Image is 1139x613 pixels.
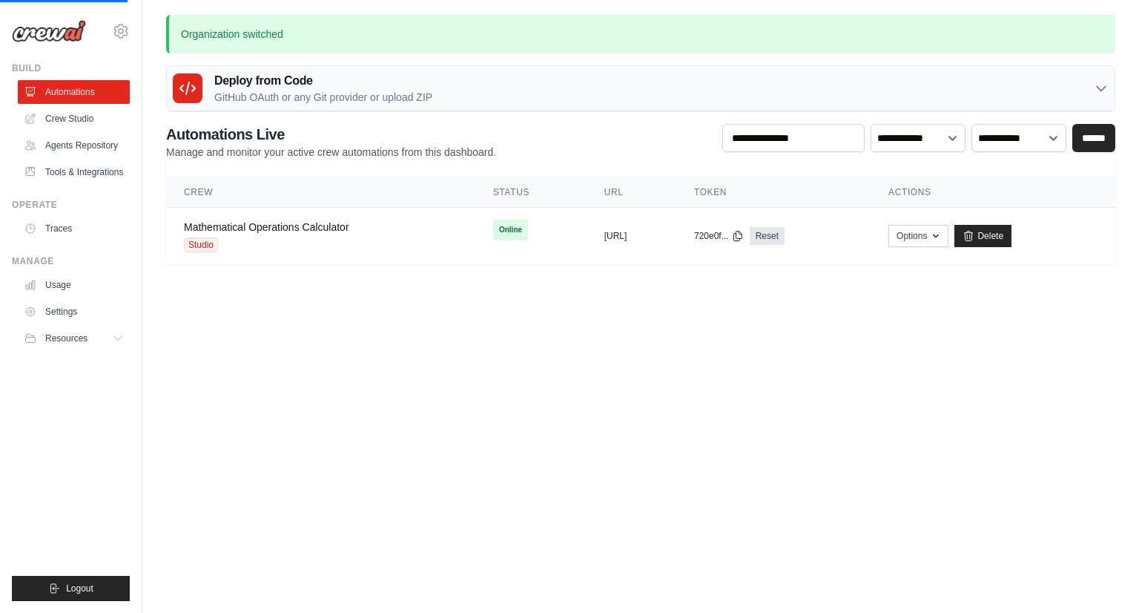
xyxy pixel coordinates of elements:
th: Crew [166,177,475,208]
iframe: Chat Widget [1065,542,1139,613]
a: Delete [954,225,1011,247]
h3: Deploy from Code [214,72,432,90]
p: Manage and monitor your active crew automations from this dashboard. [166,145,496,160]
a: Usage [18,273,130,297]
th: Status [475,177,587,208]
a: Traces [18,217,130,240]
div: Build [12,62,130,74]
a: Mathematical Operations Calculator [184,221,349,233]
a: Automations [18,80,130,104]
span: Studio [184,237,218,252]
span: Logout [66,583,93,594]
a: Reset [750,227,785,245]
button: 720e0f... [694,230,744,242]
p: Organization switched [166,15,1115,53]
div: Operate [12,199,130,211]
button: Resources [18,327,130,350]
h2: Automations Live [166,124,496,145]
th: URL [587,177,676,208]
span: Online [493,220,528,240]
p: GitHub OAuth or any Git provider or upload ZIP [214,90,432,105]
img: Logo [12,20,86,42]
div: Manage [12,255,130,267]
button: Options [888,225,948,247]
a: Agents Repository [18,134,130,157]
th: Actions [871,177,1115,208]
span: Resources [45,332,88,344]
a: Settings [18,300,130,324]
button: Logout [12,576,130,601]
a: Tools & Integrations [18,160,130,184]
a: Crew Studio [18,107,130,131]
th: Token [676,177,871,208]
